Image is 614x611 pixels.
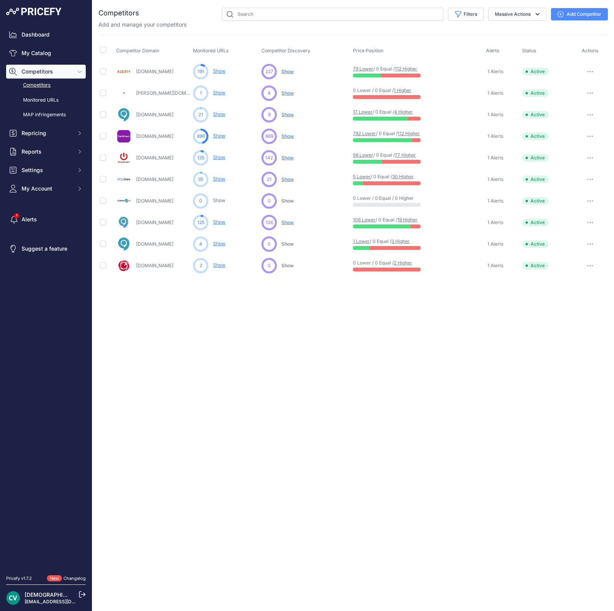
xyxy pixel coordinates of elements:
[136,155,173,161] a: [DOMAIN_NAME]
[98,21,186,28] p: Add and manage your competitors
[395,152,416,158] a: 77 Higher
[394,87,411,93] a: 1 Higher
[522,48,536,54] span: Status
[488,241,503,247] span: 1 Alerts
[222,8,443,21] input: Search
[353,217,402,223] p: / 0 Equal /
[522,176,549,183] span: Active
[281,219,294,225] span: Show
[6,65,86,79] button: Competitors
[6,28,86,42] a: Dashboard
[353,152,373,158] a: 58 Lower
[488,133,503,139] span: 1 Alerts
[197,219,205,226] span: 125
[486,132,503,140] a: 1 Alerts
[281,112,294,117] span: Show
[213,133,225,139] a: Show
[22,185,72,193] span: My Account
[136,219,173,225] a: [DOMAIN_NAME]
[488,155,503,161] span: 1 Alerts
[22,166,72,174] span: Settings
[136,198,173,204] a: [DOMAIN_NAME]
[353,195,402,201] p: 0 Lower / 0 Equal / 0 Higher
[353,260,402,266] p: 0 Lower / 0 Equal /
[198,111,203,118] span: 21
[353,131,376,136] a: 782 Lower
[200,90,202,97] span: 1
[281,176,294,182] span: Show
[6,163,86,177] button: Settings
[6,213,86,226] a: Alerts
[522,132,549,140] span: Active
[281,263,294,268] span: Show
[551,8,608,20] button: Add Competitor
[268,198,271,204] span: 0
[265,154,273,161] span: 142
[486,89,503,97] a: 1 Alerts
[6,79,86,92] a: Competitors
[268,90,271,97] span: 4
[486,197,503,205] a: 1 Alerts
[199,241,202,248] span: 4
[193,48,229,54] span: Monitored URLs
[488,263,503,269] span: 1 Alerts
[22,129,72,137] span: Repricing
[213,111,225,117] a: Show
[488,8,546,21] button: Massive Actions
[353,109,402,115] p: / 0 Equal /
[198,176,203,183] span: 35
[281,90,294,96] span: Show
[136,69,173,74] a: [DOMAIN_NAME]
[488,176,503,182] span: 1 Alerts
[488,69,503,75] span: 1 Alerts
[136,90,211,96] a: [PERSON_NAME][DOMAIN_NAME]
[486,262,503,270] a: 1 Alerts
[268,241,271,248] span: 0
[582,48,599,54] span: Actions
[22,148,72,156] span: Reports
[394,260,412,266] a: 2 Higher
[213,219,225,225] a: Show
[266,219,273,226] span: 126
[213,154,225,160] a: Show
[6,575,32,582] div: Pricefy v1.7.2
[281,133,294,139] span: Show
[398,131,420,136] a: 112 Higher
[25,599,105,604] a: [EMAIL_ADDRESS][DOMAIN_NAME]
[281,155,294,161] span: Show
[213,90,225,95] a: Show
[522,89,549,97] span: Active
[265,68,273,75] span: 227
[522,197,549,205] span: Active
[353,66,402,72] p: / 0 Equal /
[136,133,173,139] a: [DOMAIN_NAME]
[197,154,205,161] span: 135
[353,238,370,244] a: 1 Lower
[522,219,549,226] span: Active
[488,219,503,226] span: 1 Alerts
[353,152,402,158] p: / 0 Equal /
[261,48,310,54] span: Competitor Discovery
[213,241,225,246] a: Show
[281,198,294,204] span: Show
[6,94,86,107] a: Monitored URLs
[353,174,402,180] p: / 0 Equal /
[392,174,414,179] a: 30 Higher
[488,112,503,118] span: 1 Alerts
[448,8,484,21] button: Filters
[391,238,410,244] a: 3 Higher
[136,263,173,268] a: [DOMAIN_NAME]
[213,176,225,182] a: Show
[6,182,86,196] button: My Account
[268,111,271,118] span: 9
[353,87,402,94] p: 0 Lower / 0 Equal /
[353,238,402,244] p: / 0 Equal /
[522,240,549,248] span: Active
[98,8,139,18] h2: Competitors
[394,109,413,115] a: 4 Higher
[353,66,373,72] a: 79 Lower
[6,46,86,60] a: My Catalog
[213,262,225,268] a: Show
[267,176,271,183] span: 21
[486,154,503,162] a: 1 Alerts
